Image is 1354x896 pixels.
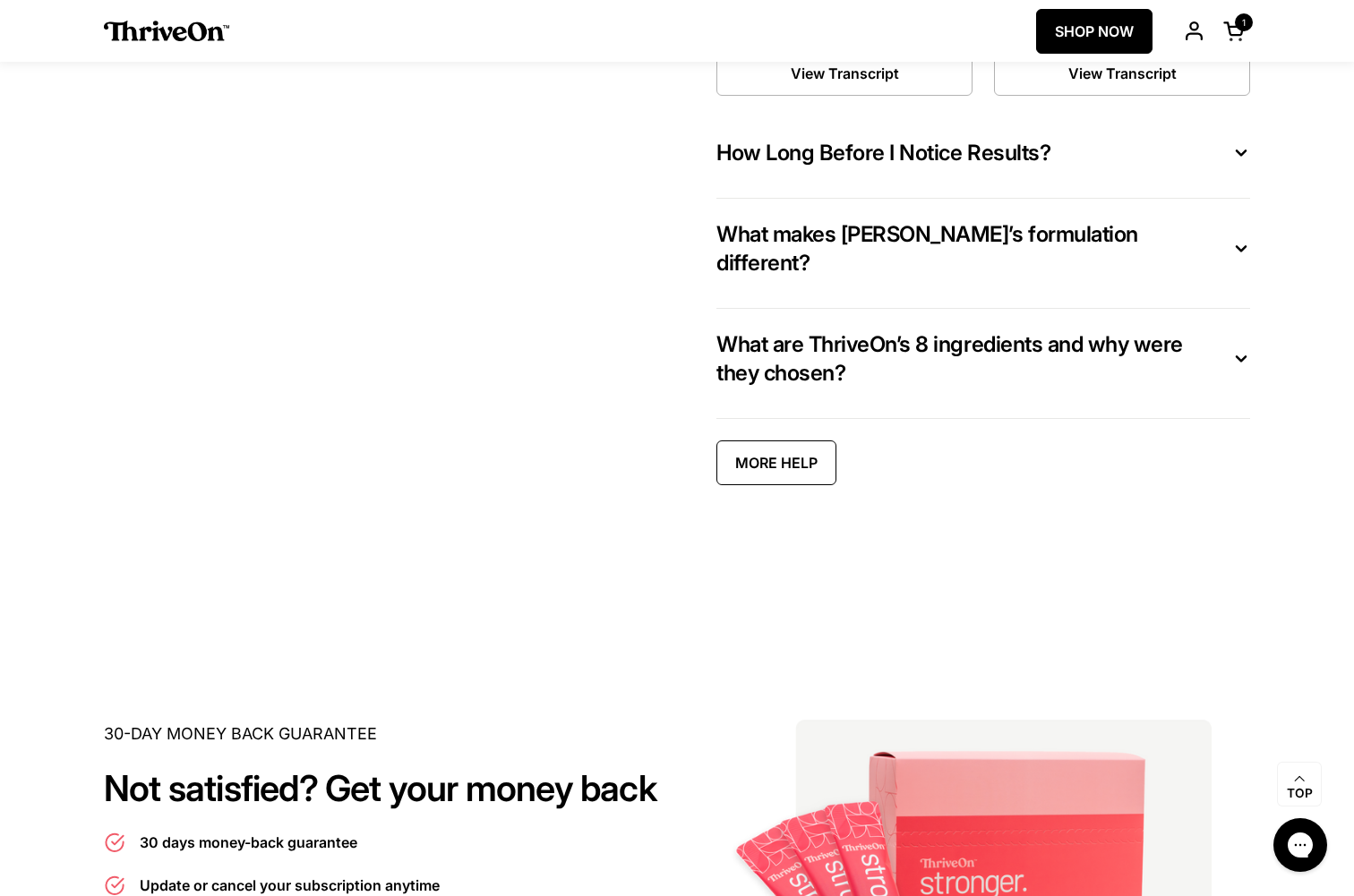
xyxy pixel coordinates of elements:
button: What makes [PERSON_NAME]’s formulation different? [716,220,1250,286]
span: What makes [PERSON_NAME]’s formulation different? [716,220,1221,277]
span: Top [1287,786,1313,802]
span: What are ThriveOn’s 8 ingredients and why were they chosen? [716,330,1221,388]
iframe: Gorgias live chat messenger [1264,812,1336,878]
h2: Not satisfied? Get your money back [104,767,656,810]
button: What are ThriveOn’s 8 ingredients and why were they chosen? [716,330,1250,397]
span: How Long Before I Notice Results? [716,139,1050,167]
button: View Transcript [716,51,973,96]
p: 30 days money-back guarantee [140,832,357,853]
p: 30-DAY MONEY BACK GUARANTEE [104,722,656,746]
a: SHOP NOW [1036,9,1153,54]
a: MORE HELP [716,440,836,485]
button: How Long Before I Notice Results? [716,139,1250,176]
p: Update or cancel your subscription anytime [140,875,440,896]
button: View Transcript [994,51,1250,96]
